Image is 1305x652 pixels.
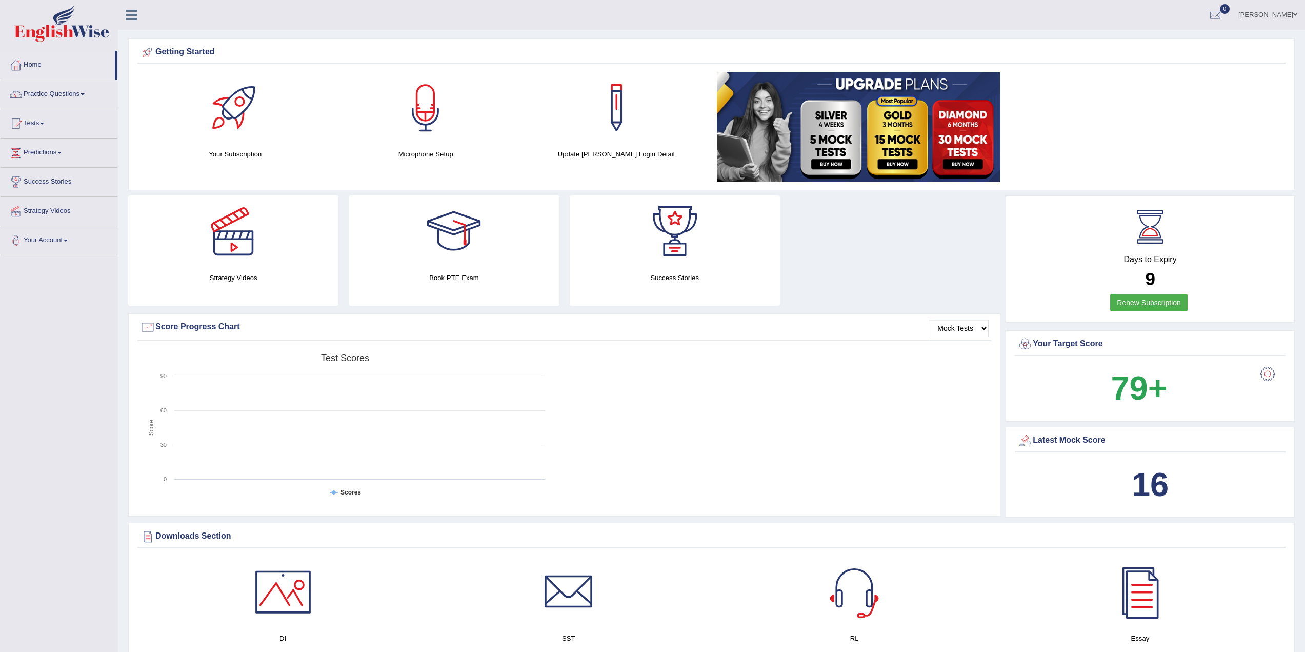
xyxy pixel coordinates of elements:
[1017,337,1283,352] div: Your Target Score
[431,633,706,644] h4: SST
[321,353,369,363] tspan: Test scores
[164,476,167,482] text: 0
[140,45,1283,60] div: Getting Started
[1145,269,1155,289] b: 9
[145,633,420,644] h4: DI
[160,407,167,413] text: 60
[140,529,1283,544] div: Downloads Section
[717,72,1000,182] img: small5.jpg
[1,168,117,193] a: Success Stories
[1017,433,1283,448] div: Latest Mock Score
[570,272,780,283] h4: Success Stories
[1132,466,1169,503] b: 16
[160,373,167,379] text: 90
[1110,294,1188,311] a: Renew Subscription
[717,633,992,644] h4: RL
[148,420,155,436] tspan: Score
[1017,255,1283,264] h4: Days to Expiry
[526,149,707,160] h4: Update [PERSON_NAME] Login Detail
[336,149,516,160] h4: Microphone Setup
[1,51,115,76] a: Home
[1,139,117,164] a: Predictions
[160,442,167,448] text: 30
[1002,633,1278,644] h4: Essay
[1,197,117,223] a: Strategy Videos
[1,109,117,135] a: Tests
[128,272,338,283] h4: Strategy Videos
[1,80,117,106] a: Practice Questions
[145,149,326,160] h4: Your Subscription
[349,272,559,283] h4: Book PTE Exam
[1,226,117,252] a: Your Account
[140,320,989,335] div: Score Progress Chart
[1111,369,1167,407] b: 79+
[340,489,361,496] tspan: Scores
[1220,4,1230,14] span: 0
